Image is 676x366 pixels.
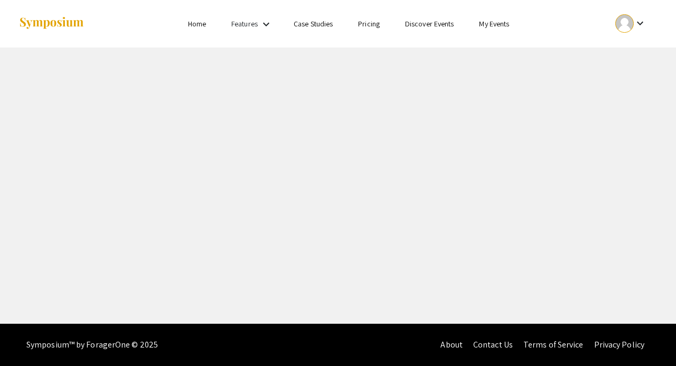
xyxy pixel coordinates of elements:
a: Case Studies [294,19,333,29]
a: Home [188,19,206,29]
a: Contact Us [473,339,513,350]
button: Expand account dropdown [604,12,658,35]
a: Features [231,19,258,29]
a: Privacy Policy [594,339,644,350]
mat-icon: Expand account dropdown [634,17,646,30]
mat-icon: Expand Features list [260,18,273,31]
a: Pricing [358,19,380,29]
a: Discover Events [405,19,454,29]
img: Symposium by ForagerOne [18,16,84,31]
a: Terms of Service [523,339,584,350]
a: About [440,339,463,350]
div: Symposium™ by ForagerOne © 2025 [26,324,158,366]
a: My Events [479,19,509,29]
